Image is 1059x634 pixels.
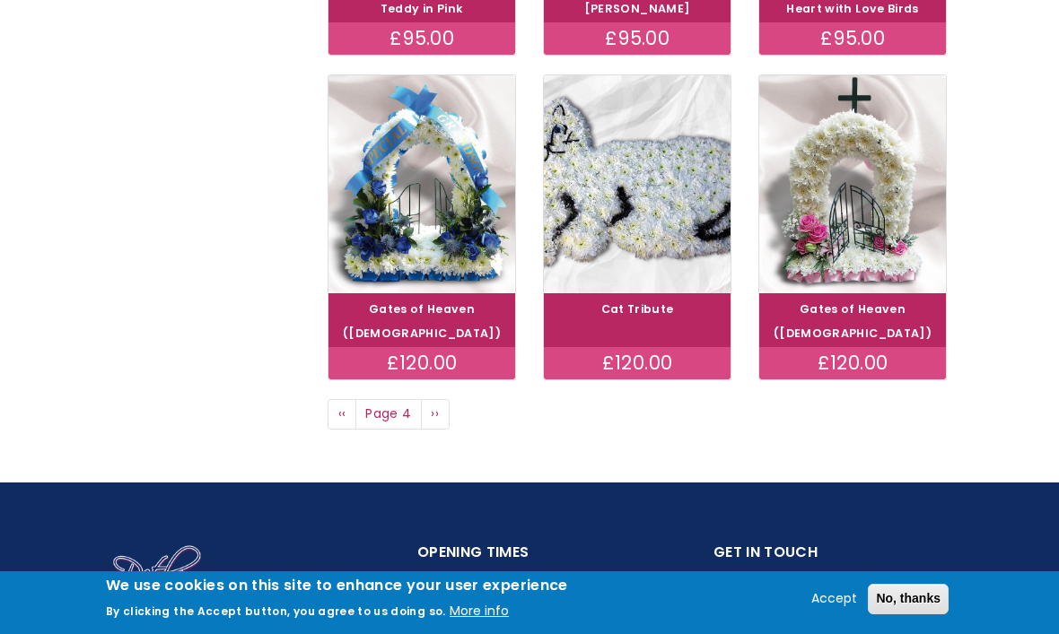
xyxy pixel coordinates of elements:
[381,1,464,16] a: Teddy in Pink
[713,541,938,576] h2: Get in touch
[544,22,731,55] div: £95.00
[328,22,515,55] div: £95.00
[112,544,202,605] img: Home
[774,301,932,341] a: Gates of Heaven ([DEMOGRAPHIC_DATA])
[544,75,731,293] img: Cat Tribute
[106,576,568,595] h2: We use cookies on this site to enhance your user experience
[450,601,509,622] button: More info
[431,404,439,422] span: ››
[328,399,947,430] nav: Page navigation
[601,301,674,317] a: Cat Tribute
[417,541,642,576] h2: Opening Times
[343,301,501,341] a: Gates of Heaven ([DEMOGRAPHIC_DATA])
[338,404,346,422] span: ‹‹
[786,1,918,16] a: Heart with Love Birds
[759,347,946,379] div: £120.00
[106,604,446,619] p: By clicking the Accept button, you agree to us doing so.
[584,1,691,16] a: [PERSON_NAME]
[544,347,731,379] div: £120.00
[804,588,864,610] button: Accept
[328,75,515,293] img: Gates of Heaven (Male)
[355,399,422,430] span: Page 4
[759,75,946,293] img: Gates of Heaven (Female)
[328,347,515,379] div: £120.00
[759,22,946,55] div: £95.00
[868,584,949,614] button: No, thanks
